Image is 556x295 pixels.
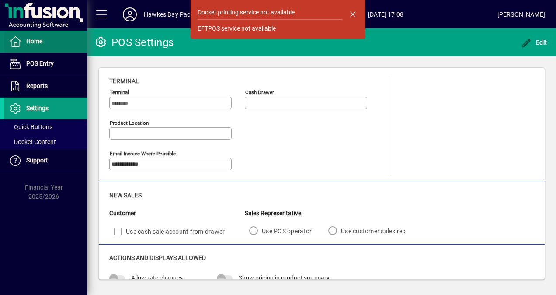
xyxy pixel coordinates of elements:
[497,7,545,21] div: [PERSON_NAME]
[4,134,87,149] a: Docket Content
[144,7,275,21] div: Hawkes Bay Packaging and Cleaning Solutions
[275,7,497,21] span: [DATE] 17:08
[4,119,87,134] a: Quick Buttons
[26,38,42,45] span: Home
[109,209,245,218] div: Customer
[245,209,418,218] div: Sales Representative
[26,105,49,112] span: Settings
[519,35,549,50] button: Edit
[110,120,149,126] mat-label: Product location
[26,82,48,89] span: Reports
[4,150,87,172] a: Support
[4,53,87,75] a: POS Entry
[4,75,87,97] a: Reports
[198,24,276,33] div: EFTPOS service not available
[26,60,54,67] span: POS Entry
[109,192,142,199] span: New Sales
[131,274,183,281] span: Allow rate changes
[9,123,52,130] span: Quick Buttons
[26,157,48,164] span: Support
[110,151,176,157] mat-label: Email Invoice where possible
[110,89,129,95] mat-label: Terminal
[116,7,144,22] button: Profile
[109,254,206,261] span: Actions and Displays Allowed
[521,39,547,46] span: Edit
[239,274,330,281] span: Show pricing in product summary
[4,31,87,53] a: Home
[9,138,56,145] span: Docket Content
[109,77,139,84] span: Terminal
[245,89,274,95] mat-label: Cash Drawer
[94,35,174,49] div: POS Settings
